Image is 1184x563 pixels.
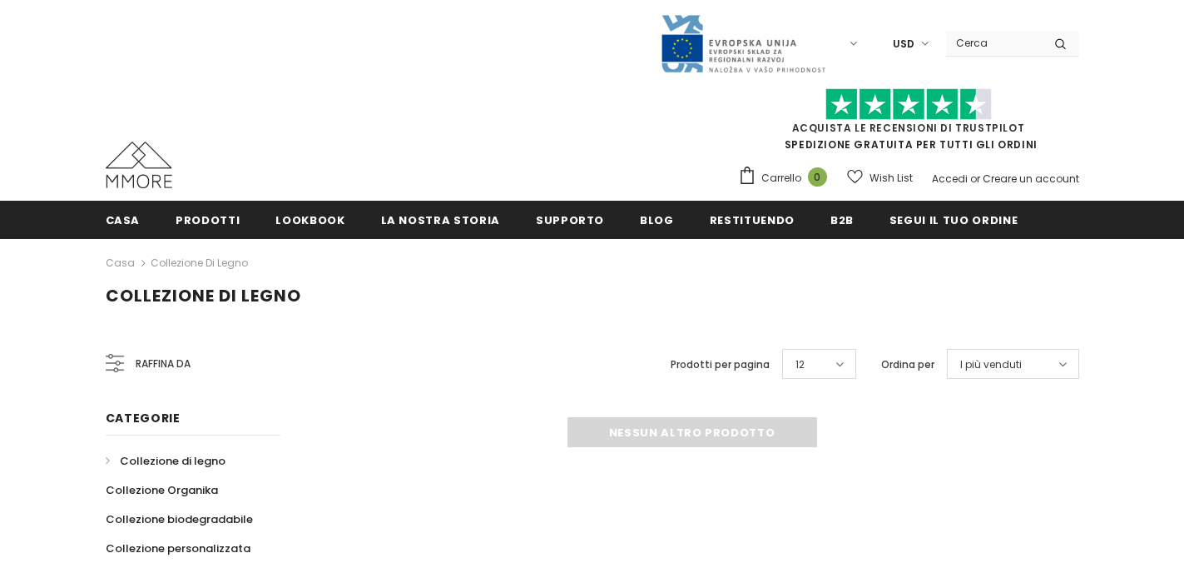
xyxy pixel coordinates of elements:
span: Casa [106,212,141,228]
span: Blog [640,212,674,228]
a: Collezione personalizzata [106,534,250,563]
img: Fidati di Pilot Stars [825,88,992,121]
span: Collezione Organika [106,482,218,498]
span: Collezione di legno [120,453,225,469]
span: Carrello [761,170,801,187]
span: Collezione personalizzata [106,541,250,556]
span: or [970,172,980,186]
a: B2B [830,201,854,238]
a: Collezione biodegradabile [106,505,253,534]
span: supporto [536,212,604,228]
span: Raffina da [136,355,191,373]
a: Collezione Organika [106,476,218,505]
a: Segui il tuo ordine [889,201,1018,238]
a: Collezione di legno [106,446,225,476]
a: Restituendo [710,201,795,238]
span: Wish List [869,170,913,187]
span: Collezione di legno [106,284,301,307]
a: Acquista le recensioni di TrustPilot [792,121,1025,135]
span: I più venduti [960,356,1022,373]
span: Lookbook [275,212,344,228]
span: B2B [830,212,854,228]
a: Creare un account [983,172,1079,186]
span: 12 [795,356,805,373]
span: Categorie [106,410,181,426]
a: Accedi [932,172,968,186]
a: Casa [106,201,141,238]
a: Carrello 0 [738,166,835,191]
a: Casa [106,253,135,273]
a: Wish List [847,163,913,192]
a: Prodotti [176,201,240,238]
a: Blog [640,201,674,238]
a: supporto [536,201,604,238]
span: Prodotti [176,212,240,228]
a: La nostra storia [381,201,500,238]
input: Search Site [946,31,1042,55]
span: La nostra storia [381,212,500,228]
span: SPEDIZIONE GRATUITA PER TUTTI GLI ORDINI [738,96,1079,152]
label: Ordina per [881,356,934,373]
a: Javni Razpis [660,36,826,50]
a: Collezione di legno [151,256,248,270]
label: Prodotti per pagina [671,356,770,373]
span: Collezione biodegradabile [106,511,253,527]
span: Segui il tuo ordine [889,212,1018,228]
img: Casi MMORE [106,142,172,188]
span: 0 [808,167,827,187]
a: Lookbook [275,201,344,238]
span: Restituendo [710,212,795,228]
span: USD [893,36,914,52]
img: Javni Razpis [660,13,826,74]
